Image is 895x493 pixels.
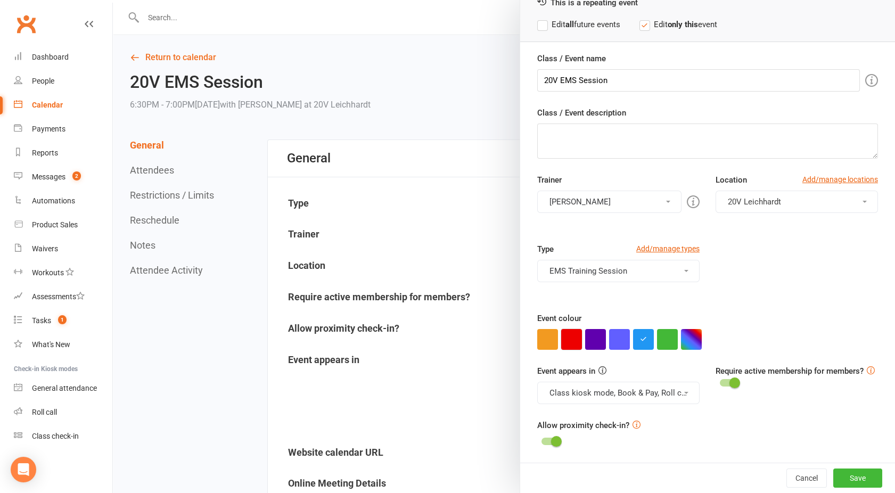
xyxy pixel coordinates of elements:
[32,172,65,181] div: Messages
[537,18,620,31] label: Edit future events
[32,408,57,416] div: Roll call
[716,366,864,376] label: Require active membership for members?
[32,268,64,277] div: Workouts
[639,18,717,31] label: Edit event
[537,69,860,92] input: Enter event name
[14,189,112,213] a: Automations
[728,197,781,207] span: 20V Leichhardt
[14,117,112,141] a: Payments
[565,20,574,29] strong: all
[32,125,65,133] div: Payments
[14,400,112,424] a: Roll call
[32,432,79,440] div: Class check-in
[32,316,51,325] div: Tasks
[14,237,112,261] a: Waivers
[32,384,97,392] div: General attendance
[636,243,700,254] a: Add/manage types
[14,45,112,69] a: Dashboard
[537,260,700,282] button: EMS Training Session
[802,174,878,185] a: Add/manage locations
[833,469,882,488] button: Save
[537,312,581,325] label: Event colour
[14,285,112,309] a: Assessments
[14,165,112,189] a: Messages 2
[14,69,112,93] a: People
[537,106,626,119] label: Class / Event description
[11,457,36,482] div: Open Intercom Messenger
[786,469,827,488] button: Cancel
[32,340,70,349] div: What's New
[537,382,700,404] button: Class kiosk mode, Book & Pay, Roll call, Clubworx website calendar and Mobile app
[14,213,112,237] a: Product Sales
[32,149,58,157] div: Reports
[14,141,112,165] a: Reports
[716,174,747,186] label: Location
[537,174,562,186] label: Trainer
[14,424,112,448] a: Class kiosk mode
[537,365,595,377] label: Event appears in
[668,20,698,29] strong: only this
[14,309,112,333] a: Tasks 1
[32,196,75,205] div: Automations
[72,171,81,180] span: 2
[14,93,112,117] a: Calendar
[58,315,67,324] span: 1
[14,376,112,400] a: General attendance kiosk mode
[537,243,554,256] label: Type
[32,101,63,109] div: Calendar
[716,191,878,213] button: 20V Leichhardt
[32,244,58,253] div: Waivers
[32,292,85,301] div: Assessments
[14,333,112,357] a: What's New
[14,261,112,285] a: Workouts
[537,191,681,213] button: [PERSON_NAME]
[13,11,39,37] a: Clubworx
[537,419,629,432] label: Allow proximity check-in?
[32,77,54,85] div: People
[537,52,606,65] label: Class / Event name
[32,53,69,61] div: Dashboard
[32,220,78,229] div: Product Sales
